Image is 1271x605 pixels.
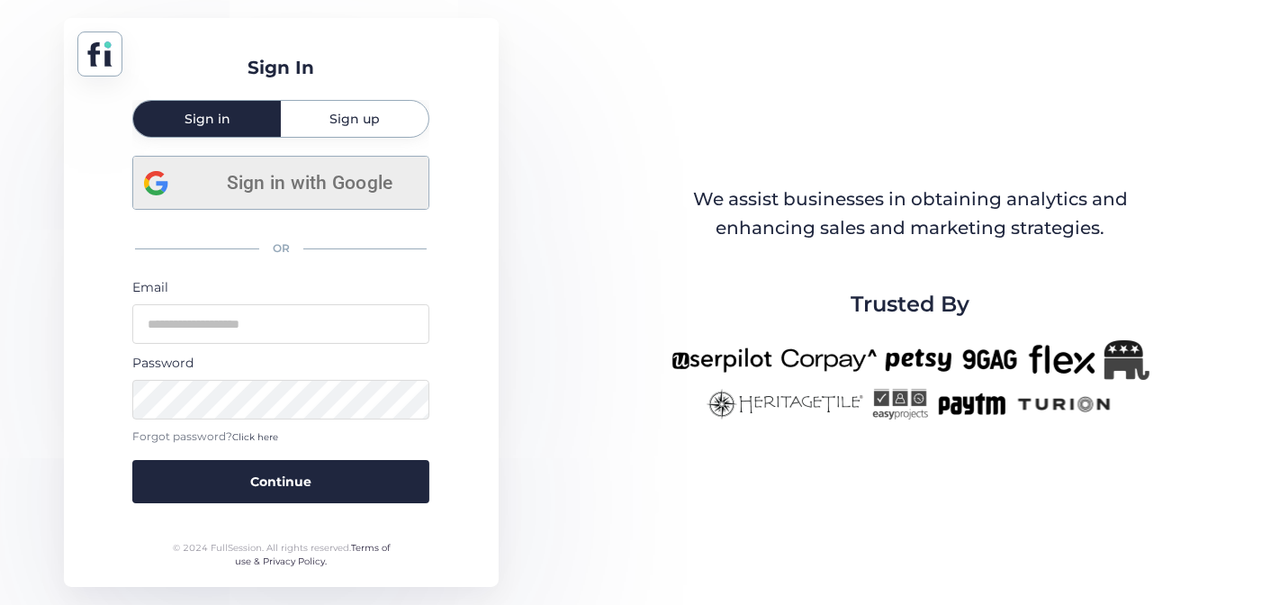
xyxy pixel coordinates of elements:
[132,230,429,268] div: OR
[201,168,418,198] span: Sign in with Google
[232,431,278,443] span: Click here
[1029,340,1095,380] img: flex-new.png
[132,460,429,503] button: Continue
[672,185,1148,242] div: We assist businesses in obtaining analytics and enhancing sales and marketing strategies.
[1104,340,1149,380] img: Republicanlogo-bw.png
[165,541,398,569] div: © 2024 FullSession. All rights reserved.
[851,287,969,321] span: Trusted By
[672,340,772,380] img: userpilot-new.png
[707,389,863,420] img: heritagetile-new.png
[872,389,928,420] img: easyprojects-new.png
[132,353,429,373] div: Password
[781,340,877,380] img: corpay-new.png
[886,340,951,380] img: petsy-new.png
[329,113,380,125] span: Sign up
[235,542,390,568] a: Terms of use & Privacy Policy.
[250,472,311,492] span: Continue
[1015,389,1113,420] img: turion-new.png
[937,389,1006,420] img: paytm-new.png
[185,113,230,125] span: Sign in
[960,340,1020,380] img: 9gag-new.png
[248,54,314,82] div: Sign In
[132,429,429,446] div: Forgot password?
[132,277,429,297] div: Email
